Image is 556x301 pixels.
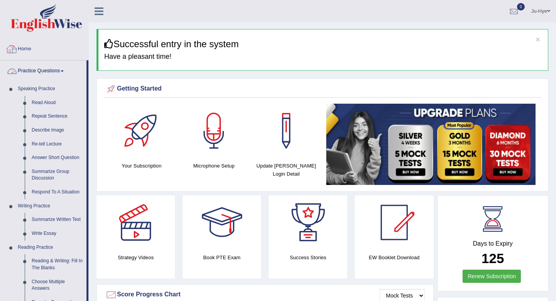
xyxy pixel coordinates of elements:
[517,3,525,10] span: 0
[0,38,88,58] a: Home
[28,185,86,199] a: Respond To A Situation
[181,162,246,170] h4: Microphone Setup
[109,162,174,170] h4: Your Subscription
[28,275,86,296] a: Choose Multiple Answers
[105,83,539,95] div: Getting Started
[28,227,86,241] a: Write Essay
[14,82,86,96] a: Speaking Practice
[105,289,425,301] div: Score Progress Chart
[481,251,504,266] b: 125
[183,253,261,262] h4: Book PTE Exam
[28,96,86,110] a: Read Aloud
[28,123,86,137] a: Describe Image
[28,165,86,185] a: Summarize Group Discussion
[28,254,86,275] a: Reading & Writing: Fill In The Blanks
[463,270,521,283] a: Renew Subscription
[0,60,86,80] a: Practice Questions
[326,104,536,185] img: small5.jpg
[446,240,540,247] h4: Days to Expiry
[28,137,86,151] a: Re-tell Lecture
[269,253,347,262] h4: Success Stories
[14,199,86,213] a: Writing Practice
[104,39,542,49] h3: Successful entry in the system
[355,253,433,262] h4: EW Booklet Download
[97,253,175,262] h4: Strategy Videos
[28,213,86,227] a: Summarize Written Text
[14,241,86,255] a: Reading Practice
[536,35,540,43] button: ×
[104,53,542,61] h4: Have a pleasant time!
[28,109,86,123] a: Repeat Sentence
[28,151,86,165] a: Answer Short Question
[254,162,319,178] h4: Update [PERSON_NAME] Login Detail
